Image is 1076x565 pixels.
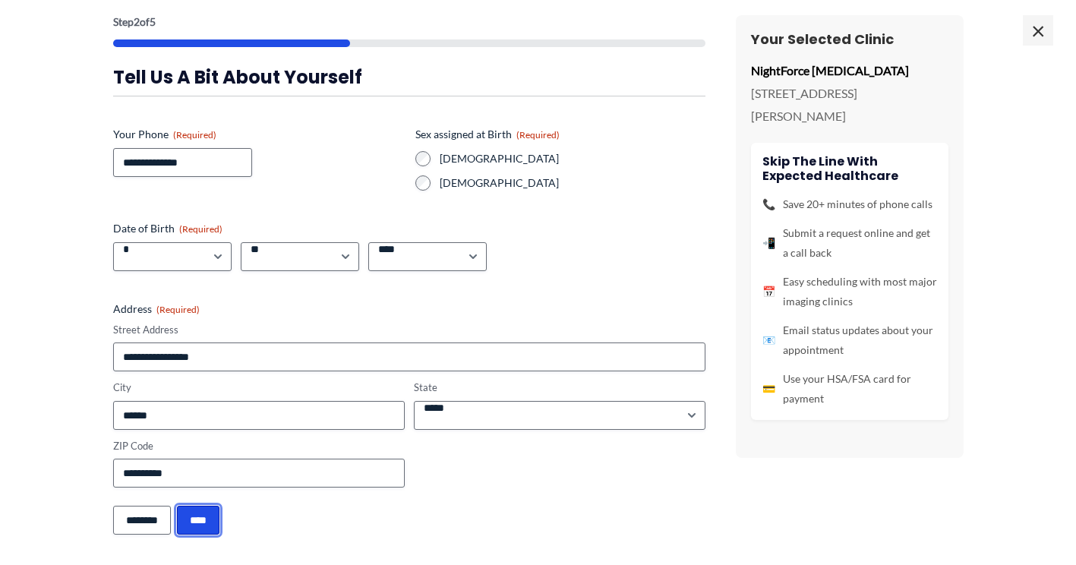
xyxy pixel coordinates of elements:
[113,65,705,89] h3: Tell us a bit about yourself
[1023,15,1053,46] span: ×
[762,320,937,360] li: Email status updates about your appointment
[173,129,216,140] span: (Required)
[751,82,948,127] p: [STREET_ADDRESS][PERSON_NAME]
[113,127,403,142] label: Your Phone
[762,272,937,311] li: Easy scheduling with most major imaging clinics
[762,379,775,399] span: 💳
[751,59,948,82] p: NightForce [MEDICAL_DATA]
[762,223,937,263] li: Submit a request online and get a call back
[762,233,775,253] span: 📲
[762,194,937,214] li: Save 20+ minutes of phone calls
[440,151,705,166] label: [DEMOGRAPHIC_DATA]
[762,194,775,214] span: 📞
[751,30,948,48] h3: Your Selected Clinic
[150,15,156,28] span: 5
[516,129,560,140] span: (Required)
[179,223,222,235] span: (Required)
[415,127,560,142] legend: Sex assigned at Birth
[113,439,405,453] label: ZIP Code
[113,323,705,337] label: Street Address
[440,175,705,191] label: [DEMOGRAPHIC_DATA]
[762,154,937,183] h4: Skip the line with Expected Healthcare
[414,380,705,395] label: State
[113,301,200,317] legend: Address
[762,369,937,409] li: Use your HSA/FSA card for payment
[113,221,222,236] legend: Date of Birth
[113,380,405,395] label: City
[134,15,140,28] span: 2
[762,282,775,301] span: 📅
[156,304,200,315] span: (Required)
[113,17,705,27] p: Step of
[762,330,775,350] span: 📧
